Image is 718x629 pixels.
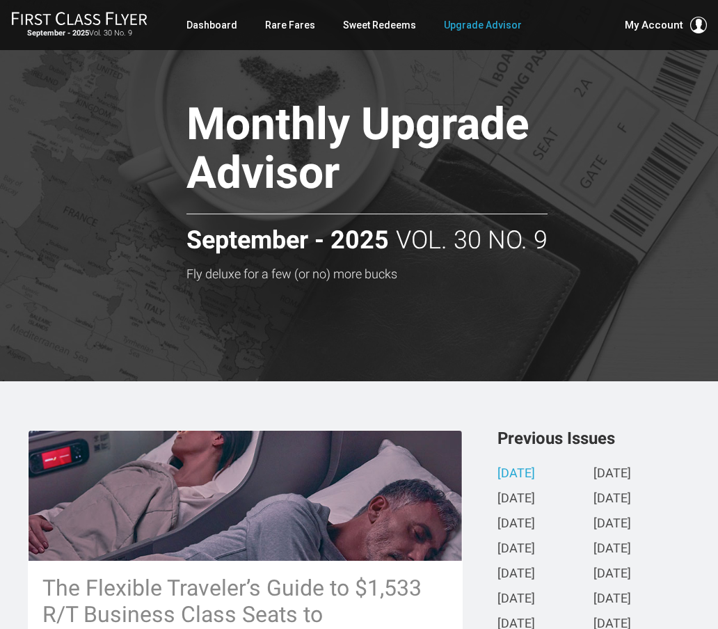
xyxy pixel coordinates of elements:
[186,100,577,202] h1: Monthly Upgrade Advisor
[186,227,389,255] strong: September - 2025
[11,29,147,38] small: Vol. 30 No. 9
[625,17,683,33] span: My Account
[593,542,631,557] a: [DATE]
[186,267,577,281] h3: Fly deluxe for a few (or no) more bucks
[593,492,631,507] a: [DATE]
[497,592,535,607] a: [DATE]
[343,13,416,38] a: Sweet Redeems
[186,214,548,255] h2: Vol. 30 No. 9
[265,13,315,38] a: Rare Fares
[497,467,535,481] a: [DATE]
[497,542,535,557] a: [DATE]
[11,11,147,26] img: First Class Flyer
[11,11,147,39] a: First Class FlyerSeptember - 2025Vol. 30 No. 9
[593,467,631,481] a: [DATE]
[186,13,237,38] a: Dashboard
[593,517,631,532] a: [DATE]
[27,29,89,38] strong: September - 2025
[625,17,707,33] button: My Account
[497,517,535,532] a: [DATE]
[497,492,535,507] a: [DATE]
[444,13,522,38] a: Upgrade Advisor
[593,567,631,582] a: [DATE]
[593,592,631,607] a: [DATE]
[497,430,690,447] h3: Previous Issues
[497,567,535,582] a: [DATE]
